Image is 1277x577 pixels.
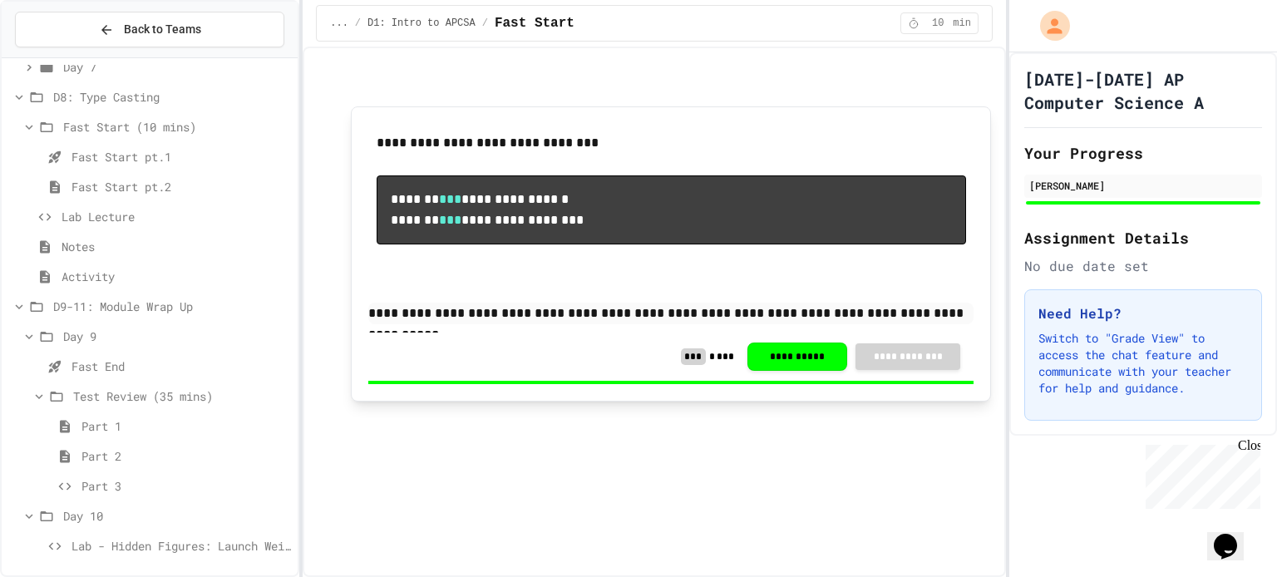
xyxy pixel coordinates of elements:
span: Day 7 [63,58,291,76]
span: Fast Start pt.2 [71,178,291,195]
span: / [355,17,361,30]
span: Fast Start (10 mins) [63,118,291,136]
h3: Need Help? [1038,303,1248,323]
span: Notes [62,238,291,255]
button: Back to Teams [15,12,284,47]
span: D1: Intro to APCSA [367,17,476,30]
span: Fast Start [495,13,574,33]
p: Switch to "Grade View" to access the chat feature and communicate with your teacher for help and ... [1038,330,1248,397]
span: Lab Lecture [62,208,291,225]
div: My Account [1023,7,1074,45]
span: Part 2 [81,447,291,465]
span: min [953,17,971,30]
iframe: chat widget [1139,438,1260,509]
span: Day 9 [63,328,291,345]
span: D9-11: Module Wrap Up [53,298,291,315]
span: ... [330,17,348,30]
span: Fast Start pt.1 [71,148,291,165]
span: 10 [924,17,951,30]
span: Lab - Hidden Figures: Launch Weight Calculator [71,537,291,555]
div: No due date set [1024,256,1262,276]
span: Fast End [71,358,291,375]
span: Day 10 [63,507,291,525]
h2: Your Progress [1024,141,1262,165]
span: Activity [62,268,291,285]
h2: Assignment Details [1024,226,1262,249]
span: D8: Type Casting [53,88,291,106]
iframe: chat widget [1207,510,1260,560]
h1: [DATE]-[DATE] AP Computer Science A [1024,67,1262,114]
span: / [482,17,488,30]
span: Back to Teams [124,21,201,38]
span: Test Review (35 mins) [73,387,291,405]
span: Part 3 [81,477,291,495]
span: Part 1 [81,417,291,435]
div: Chat with us now!Close [7,7,115,106]
div: [PERSON_NAME] [1029,178,1257,193]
